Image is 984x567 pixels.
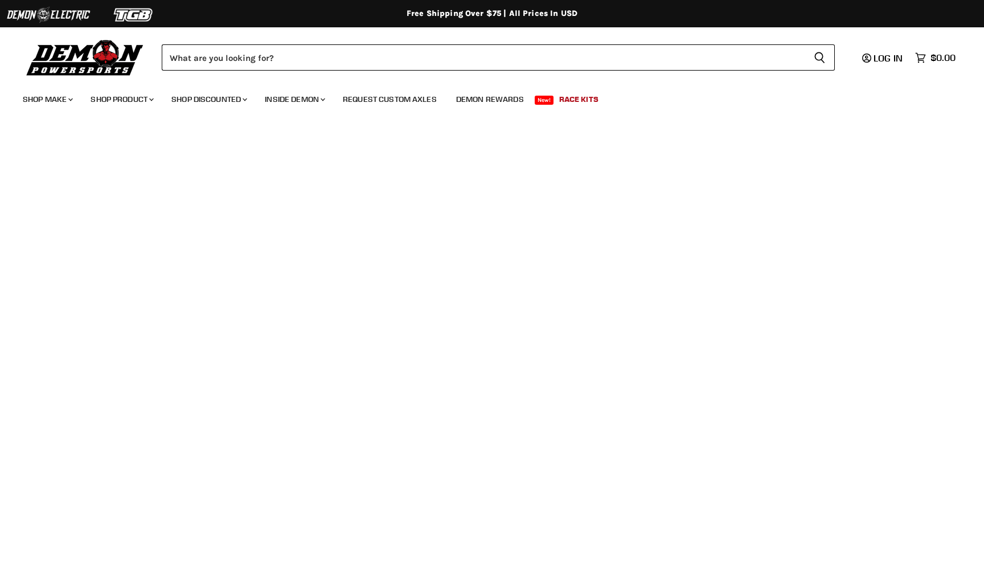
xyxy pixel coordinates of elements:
[23,37,147,77] img: Demon Powersports
[91,4,177,26] img: TGB Logo 2
[14,88,80,111] a: Shop Make
[256,88,332,111] a: Inside Demon
[6,4,91,26] img: Demon Electric Logo 2
[14,83,953,111] ul: Main menu
[909,50,961,66] a: $0.00
[334,88,445,111] a: Request Custom Axles
[874,52,903,64] span: Log in
[448,88,532,111] a: Demon Rewards
[162,44,805,71] input: Search
[857,53,909,63] a: Log in
[36,9,948,19] div: Free Shipping Over $75 | All Prices In USD
[930,52,956,63] span: $0.00
[535,96,554,105] span: New!
[82,88,161,111] a: Shop Product
[551,88,607,111] a: Race Kits
[805,44,835,71] button: Search
[163,88,254,111] a: Shop Discounted
[162,44,835,71] form: Product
